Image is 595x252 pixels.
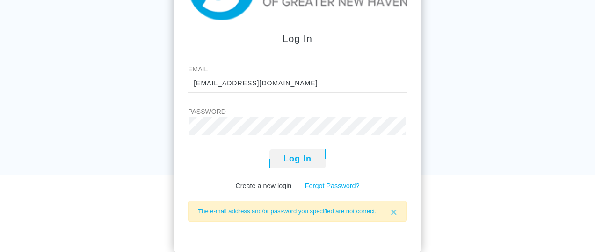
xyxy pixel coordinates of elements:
[188,201,407,222] div: The e-mail address and/or password you specified are not correct.
[188,107,407,117] label: Password
[235,182,291,189] a: Create a new login
[188,74,407,93] input: johnny@email.com
[269,149,326,168] button: Log In
[305,182,360,189] a: Forgot Password?
[188,64,407,74] label: Email
[188,31,407,46] div: Log In
[381,201,406,224] button: Close
[391,206,397,218] span: ×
